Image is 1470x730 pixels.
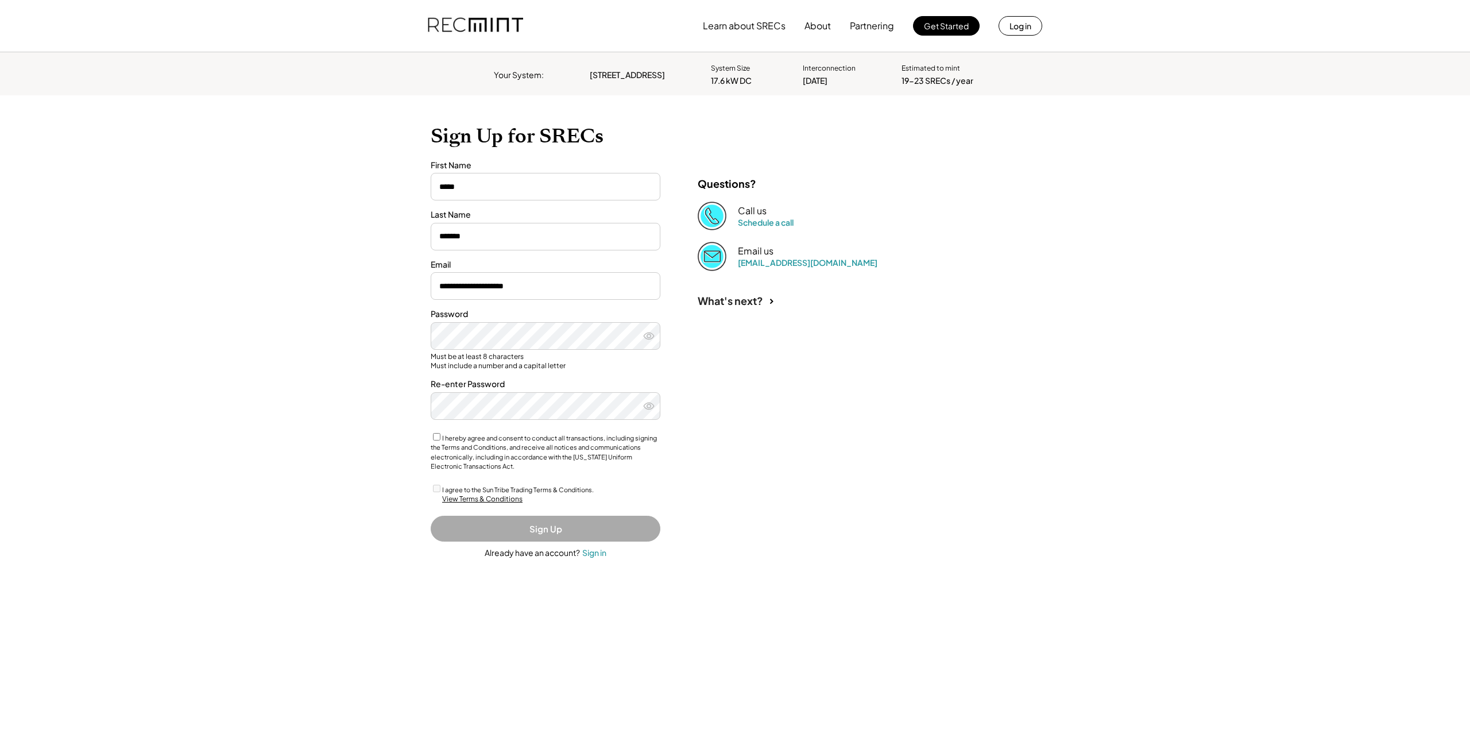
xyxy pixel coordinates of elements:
div: View Terms & Conditions [442,495,523,504]
div: Already have an account? [485,547,580,559]
div: What's next? [698,294,763,307]
div: First Name [431,160,660,171]
div: Email us [738,245,773,257]
div: [DATE] [803,75,827,87]
div: Estimated to mint [902,64,960,74]
div: System Size [711,64,750,74]
img: Email%202%403x.png [698,242,726,271]
div: Interconnection [803,64,856,74]
button: Sign Up [431,516,660,542]
img: Phone%20copy%403x.png [698,202,726,230]
button: Log in [999,16,1042,36]
div: Your System: [494,69,544,81]
div: 19-23 SRECs / year [902,75,973,87]
div: Password [431,308,660,320]
div: Must be at least 8 characters Must include a number and a capital letter [431,352,660,370]
div: Sign in [582,547,606,558]
div: Questions? [698,177,756,190]
a: Schedule a call [738,217,794,227]
div: 17.6 kW DC [711,75,752,87]
div: Call us [738,205,767,217]
div: Email [431,259,660,271]
div: Last Name [431,209,660,221]
div: [STREET_ADDRESS] [590,69,665,81]
img: recmint-logotype%403x.png [428,6,523,45]
label: I hereby agree and consent to conduct all transactions, including signing the Terms and Condition... [431,434,657,470]
button: About [804,14,831,37]
button: Partnering [850,14,894,37]
button: Get Started [913,16,980,36]
div: Re-enter Password [431,378,660,390]
a: [EMAIL_ADDRESS][DOMAIN_NAME] [738,257,877,268]
label: I agree to the Sun Tribe Trading Terms & Conditions. [442,486,594,493]
h1: Sign Up for SRECs [431,124,1039,148]
button: Learn about SRECs [703,14,786,37]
